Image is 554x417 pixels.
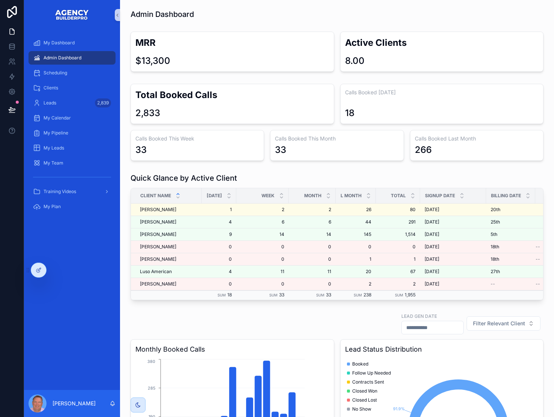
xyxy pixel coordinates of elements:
a: Admin Dashboard [29,51,116,65]
div: 2,833 [135,107,160,119]
span: [DATE] [425,244,439,250]
a: 2 [340,281,371,287]
a: 1,514 [380,231,416,237]
span: My Leads [44,145,64,151]
a: 0 [241,256,284,262]
a: 6 [241,219,284,225]
span: Billing Date [491,193,521,199]
a: 5th [491,231,531,237]
span: Admin Dashboard [44,55,81,61]
span: Contracts Sent [352,379,384,385]
a: [DATE] [425,281,482,287]
a: Leads2,839 [29,96,116,110]
span: [DATE] [207,193,222,199]
a: 2 [241,207,284,213]
a: [DATE] [425,231,482,237]
a: 0 [241,281,284,287]
small: Sum [316,293,324,297]
span: 18th [491,256,499,262]
h3: Calls Booked [DATE] [345,89,539,96]
tspan: 285 [148,386,155,391]
a: 1 [380,256,416,262]
a: [PERSON_NAME] [140,219,197,225]
span: 25th [491,219,500,225]
span: Closed Won [352,388,377,394]
small: Sum [218,293,226,297]
a: 0 [380,244,416,250]
span: [DATE] [425,269,439,275]
span: 4 [206,219,232,225]
div: scrollable content [24,30,120,224]
div: 2,839 [95,98,111,107]
a: My Calendar [29,111,116,125]
span: Closed Lost [352,397,377,403]
a: 14 [293,231,331,237]
a: -- [491,281,531,287]
span: 33 [326,292,331,298]
span: 67 [380,269,416,275]
span: Month [304,193,321,199]
span: 33 [279,292,284,298]
a: 0 [340,244,371,250]
a: [DATE] [425,219,482,225]
div: 33 [135,144,147,156]
span: Training Videos [44,189,76,195]
a: 14 [241,231,284,237]
a: 20 [340,269,371,275]
span: -- [491,281,495,287]
a: [DATE] [425,244,482,250]
span: 0 [206,256,232,262]
a: 145 [340,231,371,237]
a: [DATE] [425,269,482,275]
a: 80 [380,207,416,213]
div: 266 [415,144,432,156]
span: 20th [491,207,500,213]
small: Sum [395,293,403,297]
span: 291 [380,219,416,225]
a: 44 [340,219,371,225]
a: 0 [241,244,284,250]
span: [PERSON_NAME] [140,219,176,225]
a: 18th [491,244,531,250]
span: [PERSON_NAME] [140,256,176,262]
a: 0 [206,281,232,287]
a: Clients [29,81,116,95]
a: Luso American [140,269,197,275]
span: No Show [352,406,371,412]
a: My Team [29,156,116,170]
span: Total [391,193,406,199]
h3: Calls Booked This Week [135,135,259,142]
span: L Month [341,193,362,199]
h3: Monthly Booked Calls [135,344,329,355]
h2: MRR [135,36,329,49]
span: 2 [380,281,416,287]
span: Week [261,193,275,199]
div: 33 [275,144,286,156]
a: 1 [206,207,232,213]
span: Filter Relevant Client [473,320,525,327]
span: [PERSON_NAME] [140,281,176,287]
span: 238 [363,292,371,298]
a: 0 [293,281,331,287]
span: My Dashboard [44,40,75,46]
span: -- [536,281,540,287]
span: My Team [44,160,63,166]
span: Booked [352,361,368,367]
h1: Quick Glance by Active Client [131,173,237,183]
span: My Pipeline [44,130,68,136]
span: 18th [491,244,499,250]
a: 11 [293,269,331,275]
a: My Leads [29,141,116,155]
span: 18 [227,292,232,298]
a: 0 [293,244,331,250]
span: 27th [491,269,500,275]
